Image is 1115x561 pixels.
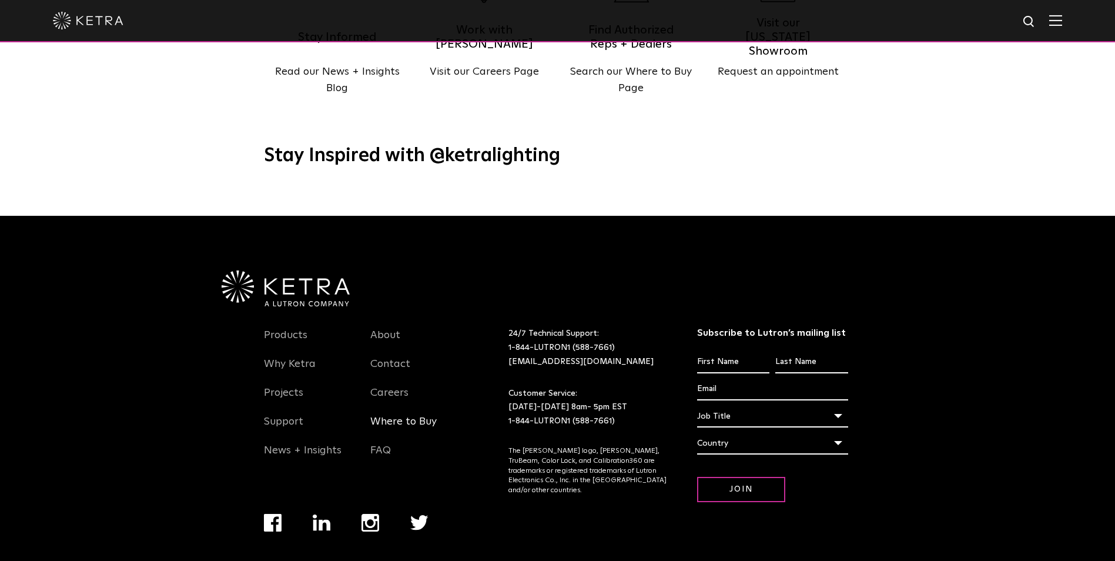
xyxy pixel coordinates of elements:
p: Visit our Careers Page [411,64,558,81]
p: The [PERSON_NAME] logo, [PERSON_NAME], TruBeam, Color Lock, and Calibration360 are trademarks or ... [508,446,668,496]
div: Navigation Menu [370,327,460,471]
img: facebook [264,514,282,532]
img: ketra-logo-2019-white [53,12,123,29]
div: Navigation Menu [264,327,353,471]
img: instagram [361,514,379,532]
p: Search our Where to Buy Page [558,64,705,98]
p: 24/7 Technical Support: [508,327,668,369]
input: Join [697,477,785,502]
a: News + Insights [264,444,341,471]
a: FAQ [370,444,391,471]
input: Email [697,378,848,400]
h5: Visit our [US_STATE] Showroom [728,22,828,52]
div: Country [697,432,848,455]
input: First Name [697,351,769,373]
p: Customer Service: [DATE]-[DATE] 8am- 5pm EST [508,387,668,429]
a: 1-844-LUTRON1 (588-7661) [508,343,615,352]
a: [EMAIL_ADDRESS][DOMAIN_NAME] [508,358,654,366]
img: twitter [410,515,428,530]
a: Projects [264,386,303,413]
a: 1-844-LUTRON1 (588-7661) [508,417,615,425]
a: Careers [370,386,409,413]
p: Request an appointment [705,64,852,81]
div: Navigation Menu [264,514,460,561]
img: Hamburger%20Nav.svg [1049,15,1062,26]
a: Why Ketra [264,358,316,385]
a: Support [264,415,303,442]
input: Last Name [775,351,848,373]
a: Contact [370,358,410,385]
h3: Subscribe to Lutron’s mailing list [697,327,848,339]
img: Ketra-aLutronCo_White_RGB [222,271,350,307]
a: Where to Buy [370,415,437,442]
img: linkedin [313,515,331,531]
p: Read our News + Insights Blog [264,64,411,98]
a: Products [264,329,307,356]
a: About [370,329,400,356]
h3: Stay Inspired with @ketralighting [264,144,852,169]
img: search icon [1022,15,1037,29]
div: Job Title [697,405,848,428]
